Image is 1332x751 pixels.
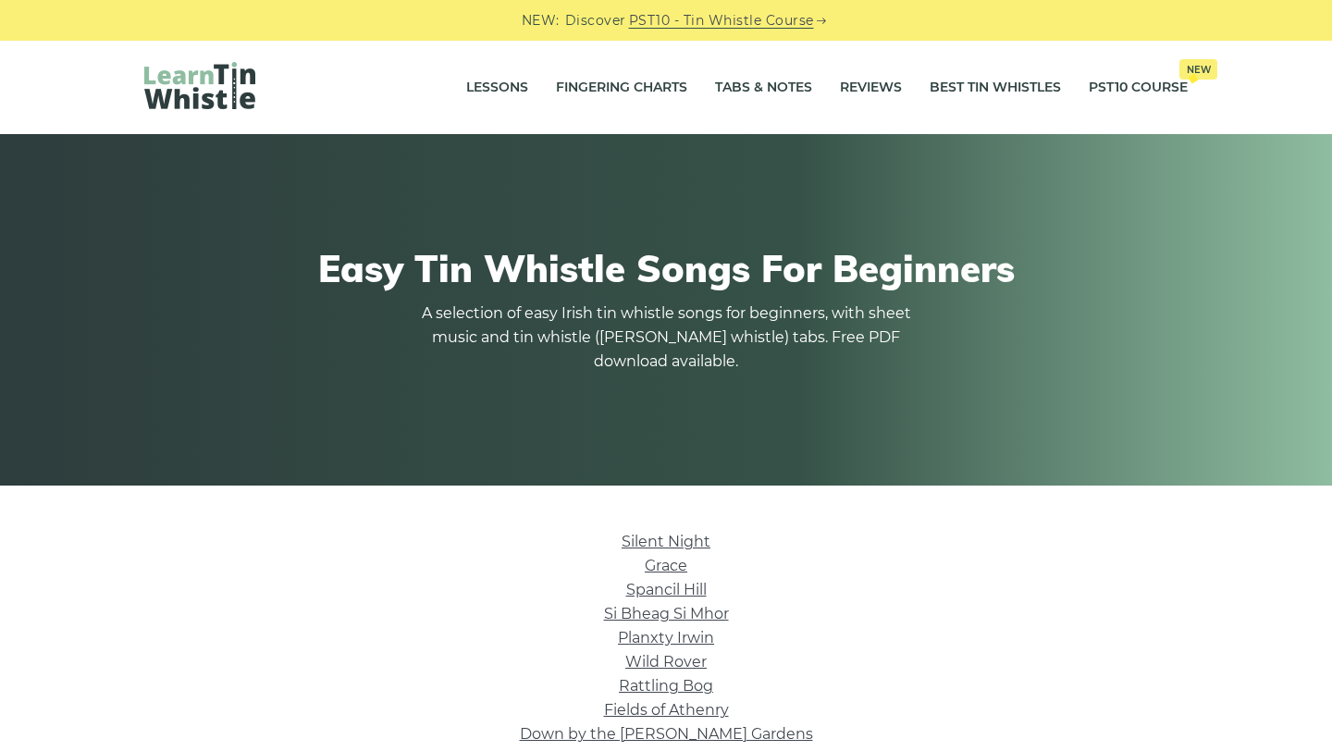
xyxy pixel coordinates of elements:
[840,65,902,111] a: Reviews
[622,533,710,550] a: Silent Night
[645,557,687,574] a: Grace
[556,65,687,111] a: Fingering Charts
[930,65,1061,111] a: Best Tin Whistles
[1179,59,1217,80] span: New
[144,62,255,109] img: LearnTinWhistle.com
[144,246,1188,290] h1: Easy Tin Whistle Songs For Beginners
[466,65,528,111] a: Lessons
[416,302,916,374] p: A selection of easy Irish tin whistle songs for beginners, with sheet music and tin whistle ([PER...
[626,581,707,598] a: Spancil Hill
[715,65,812,111] a: Tabs & Notes
[604,701,729,719] a: Fields of Athenry
[625,653,707,671] a: Wild Rover
[1089,65,1188,111] a: PST10 CourseNew
[619,677,713,695] a: Rattling Bog
[520,725,813,743] a: Down by the [PERSON_NAME] Gardens
[604,605,729,622] a: Si­ Bheag Si­ Mhor
[618,629,714,646] a: Planxty Irwin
